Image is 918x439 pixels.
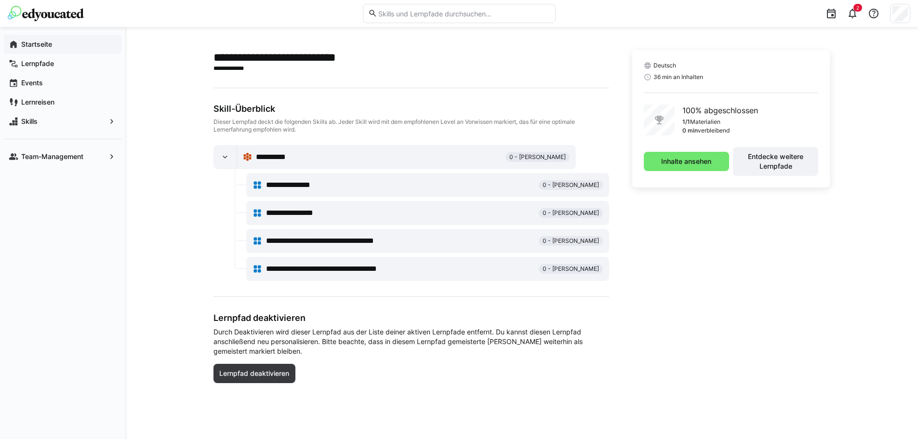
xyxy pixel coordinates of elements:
[682,105,758,116] p: 100% abgeschlossen
[213,104,609,114] div: Skill-Überblick
[543,209,599,217] span: 0 - [PERSON_NAME]
[660,157,713,166] span: Inhalte ansehen
[644,152,729,171] button: Inhalte ansehen
[653,62,676,69] span: Deutsch
[698,127,730,134] p: verbleibend
[682,127,698,134] p: 0 min
[213,364,296,383] button: Lernpfad deaktivieren
[543,181,599,189] span: 0 - [PERSON_NAME]
[543,237,599,245] span: 0 - [PERSON_NAME]
[213,118,609,133] div: Dieser Lernpfad deckt die folgenden Skills ab. Jeder Skill wird mit dem empfohlenen Level an Vorw...
[690,118,720,126] p: Materialien
[856,5,859,11] span: 2
[653,73,703,81] span: 36 min an Inhalten
[213,327,609,356] span: Durch Deaktivieren wird dieser Lernpfad aus der Liste deiner aktiven Lernpfade entfernt. Du kanns...
[682,118,690,126] p: 1/1
[213,312,609,323] h3: Lernpfad deaktivieren
[733,147,818,176] button: Entdecke weitere Lernpfade
[543,265,599,273] span: 0 - [PERSON_NAME]
[218,369,291,378] span: Lernpfad deaktivieren
[377,9,550,18] input: Skills und Lernpfade durchsuchen…
[738,152,813,171] span: Entdecke weitere Lernpfade
[509,153,566,161] span: 0 - [PERSON_NAME]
